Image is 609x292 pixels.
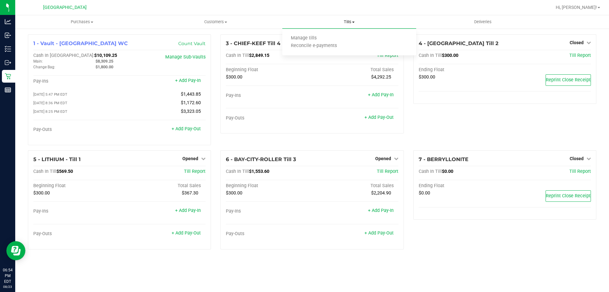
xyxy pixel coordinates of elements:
[368,208,394,213] a: + Add Pay-In
[181,100,201,105] span: $1,172.60
[546,190,591,202] button: Reprint Close Receipt
[312,67,398,73] div: Total Sales
[95,59,113,64] span: $8,309.25
[377,169,398,174] a: Till Report
[282,19,416,25] span: Tills
[95,65,113,69] span: $1,800.00
[419,190,430,196] span: $0.00
[120,183,206,189] div: Total Sales
[226,183,312,189] div: Beginning Float
[33,65,55,69] span: Change Bag:
[226,115,312,121] div: Pay-Outs
[5,32,11,38] inline-svg: Inbound
[33,169,56,174] span: Cash In Till
[375,156,391,161] span: Opened
[249,53,269,58] span: $2,849.15
[226,93,312,98] div: Pay-Ins
[226,53,249,58] span: Cash In Till
[282,36,325,41] span: Manage tills
[56,169,73,174] span: $569.50
[5,73,11,79] inline-svg: Retail
[182,156,198,161] span: Opened
[33,59,43,64] span: Main:
[33,40,128,46] span: 1 - Vault - [GEOGRAPHIC_DATA] WC
[33,78,120,84] div: Pay-Ins
[419,53,442,58] span: Cash In Till
[419,183,505,189] div: Ending Float
[33,183,120,189] div: Beginning Float
[282,15,416,29] a: Tills Manage tills Reconcile e-payments
[149,15,282,29] a: Customers
[364,115,394,120] a: + Add Pay-Out
[226,208,312,214] div: Pay-Ins
[226,40,280,46] span: 3 - CHIEF-KEEF Till 4
[556,5,597,10] span: Hi, [PERSON_NAME]!
[181,109,201,114] span: $3,323.05
[43,5,87,10] span: [GEOGRAPHIC_DATA]
[282,43,345,49] span: Reconcile e-payments
[419,169,442,174] span: Cash In Till
[226,67,312,73] div: Beginning Float
[3,267,12,284] p: 06:54 PM EDT
[182,190,198,196] span: $367.30
[419,67,505,73] div: Ending Float
[419,40,498,46] span: 4 - [GEOGRAPHIC_DATA] Till 2
[416,15,550,29] a: Deliveries
[466,19,500,25] span: Deliveries
[33,53,94,58] span: Cash In [GEOGRAPHIC_DATA]:
[149,19,282,25] span: Customers
[442,169,453,174] span: $0.00
[570,40,584,45] span: Closed
[226,190,242,196] span: $300.00
[5,46,11,52] inline-svg: Inventory
[33,190,50,196] span: $300.00
[226,74,242,80] span: $300.00
[569,53,591,58] a: Till Report
[364,230,394,236] a: + Add Pay-Out
[175,208,201,213] a: + Add Pay-In
[419,156,468,162] span: 7 - BERRYLLONITE
[172,230,201,236] a: + Add Pay-Out
[33,127,120,132] div: Pay-Outs
[368,92,394,98] a: + Add Pay-In
[175,78,201,83] a: + Add Pay-In
[5,59,11,66] inline-svg: Outbound
[371,190,391,196] span: $2,204.90
[33,101,67,105] span: [DATE] 8:36 PM EDT
[226,156,296,162] span: 6 - BAY-CITY-ROLLER Till 3
[15,15,149,29] a: Purchases
[419,74,435,80] span: $300.00
[546,74,591,86] button: Reprint Close Receipt
[3,284,12,289] p: 08/23
[33,109,67,114] span: [DATE] 8:25 PM EDT
[172,126,201,132] a: + Add Pay-Out
[181,92,201,97] span: $1,443.85
[33,231,120,237] div: Pay-Outs
[312,183,398,189] div: Total Sales
[442,53,458,58] span: $300.00
[226,169,249,174] span: Cash In Till
[94,53,117,58] span: $10,109.25
[33,92,67,97] span: [DATE] 5:47 PM EDT
[570,156,584,161] span: Closed
[16,19,148,25] span: Purchases
[33,208,120,214] div: Pay-Ins
[184,169,206,174] a: Till Report
[6,241,25,260] iframe: Resource center
[178,41,206,46] a: Count Vault
[371,74,391,80] span: $4,292.25
[5,18,11,25] inline-svg: Analytics
[226,231,312,237] div: Pay-Outs
[546,77,591,83] span: Reprint Close Receipt
[33,156,81,162] span: 5 - LITHIUM - Till 1
[165,54,206,60] a: Manage Sub-Vaults
[546,193,591,199] span: Reprint Close Receipt
[5,87,11,93] inline-svg: Reports
[569,169,591,174] a: Till Report
[249,169,269,174] span: $1,553.60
